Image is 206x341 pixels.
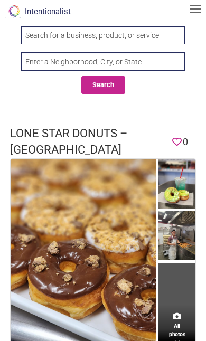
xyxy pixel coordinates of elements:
img: Lone Star Donuts - Silverdale [158,159,195,211]
span: 0 [183,135,188,149]
img: Lone Star Donuts - Silverdale [158,211,195,263]
button: Search [81,76,125,94]
h1: Lone Star Donuts – [GEOGRAPHIC_DATA] [10,126,167,158]
input: Enter a Neighborhood, City, or State [21,52,185,70]
input: Search for a business, product, or service [21,26,185,44]
a: Intentionalist [4,7,71,16]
